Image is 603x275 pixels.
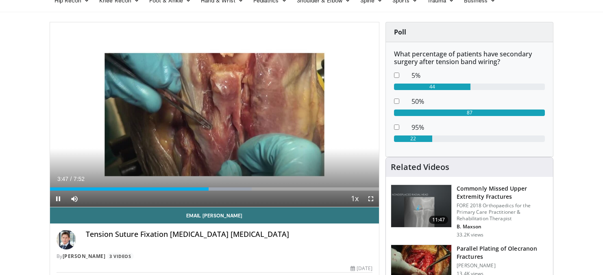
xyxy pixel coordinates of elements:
div: 44 [394,84,470,90]
h3: Parallel Plating of Olecranon Fractures [457,245,548,261]
button: Playback Rate [346,191,363,207]
h4: Related Videos [391,162,449,172]
button: Pause [50,191,66,207]
div: [DATE] [350,265,372,272]
img: b2c65235-e098-4cd2-ab0f-914df5e3e270.150x105_q85_crop-smart_upscale.jpg [391,185,451,227]
div: 87 [394,110,545,116]
p: B. Maxson [457,223,548,230]
dd: 5% [405,71,551,80]
h4: Tension Suture Fixation [MEDICAL_DATA] [MEDICAL_DATA] [86,230,373,239]
a: [PERSON_NAME] [63,253,106,260]
p: 33.2K views [457,232,483,238]
button: Mute [66,191,83,207]
a: 3 Videos [107,253,134,260]
h3: Commonly Missed Upper Extremity Fractures [457,185,548,201]
div: 22 [394,135,432,142]
h6: What percentage of patients have secondary surgery after tension band wiring? [394,50,545,66]
span: 3:47 [57,176,68,182]
span: 7:52 [74,176,85,182]
video-js: Video Player [50,22,379,207]
span: / [70,176,72,182]
button: Fullscreen [363,191,379,207]
p: [PERSON_NAME] [457,262,548,269]
p: FORE 2018 Orthopaedics for the Primary Care Practitioner & Rehabilitation Therapist [457,202,548,222]
dd: 50% [405,97,551,106]
div: By [57,253,373,260]
span: 11:47 [429,216,448,224]
a: 11:47 Commonly Missed Upper Extremity Fractures FORE 2018 Orthopaedics for the Primary Care Pract... [391,185,548,238]
dd: 95% [405,122,551,132]
strong: Poll [394,28,406,37]
div: Progress Bar [50,187,379,191]
img: Avatar [57,230,76,249]
a: Email [PERSON_NAME] [50,207,379,223]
